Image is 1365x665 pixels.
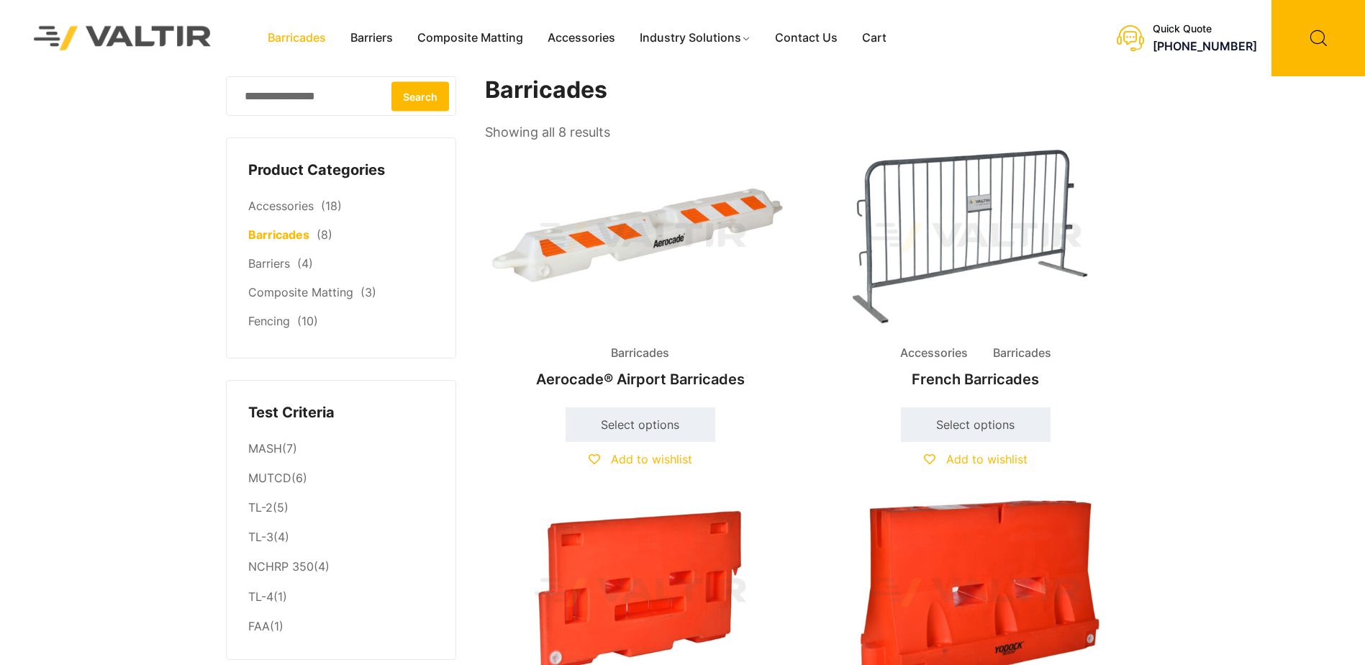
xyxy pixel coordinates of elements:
[901,407,1051,442] a: Select options for “French Barricades”
[297,314,318,328] span: (10)
[297,256,313,271] span: (4)
[924,452,1028,466] a: Add to wishlist
[611,452,692,466] span: Add to wishlist
[485,144,796,395] a: BarricadesAerocade® Airport Barricades
[321,199,342,213] span: (18)
[15,7,230,68] img: Valtir Rentals
[820,363,1131,395] h2: French Barricades
[248,589,273,604] a: TL-4
[248,523,434,553] li: (4)
[850,27,899,49] a: Cart
[248,619,270,633] a: FAA
[255,27,338,49] a: Barricades
[248,500,273,515] a: TL-2
[248,402,434,424] h4: Test Criteria
[1153,39,1257,53] a: [PHONE_NUMBER]
[248,494,434,523] li: (5)
[248,471,291,485] a: MUTCD
[946,452,1028,466] span: Add to wishlist
[627,27,763,49] a: Industry Solutions
[248,464,434,494] li: (6)
[248,227,309,242] a: Barricades
[248,612,434,638] li: (1)
[248,314,290,328] a: Fencing
[982,343,1062,364] span: Barricades
[248,530,273,544] a: TL-3
[248,285,353,299] a: Composite Matting
[248,582,434,612] li: (1)
[589,452,692,466] a: Add to wishlist
[566,407,715,442] a: Select options for “Aerocade® Airport Barricades”
[485,363,796,395] h2: Aerocade® Airport Barricades
[535,27,627,49] a: Accessories
[405,27,535,49] a: Composite Matting
[248,160,434,181] h4: Product Categories
[391,81,449,111] button: Search
[248,199,314,213] a: Accessories
[248,559,314,574] a: NCHRP 350
[248,256,290,271] a: Barriers
[1153,23,1257,35] div: Quick Quote
[820,144,1131,395] a: Accessories BarricadesFrench Barricades
[763,27,850,49] a: Contact Us
[600,343,680,364] span: Barricades
[485,120,610,145] p: Showing all 8 results
[338,27,405,49] a: Barriers
[360,285,376,299] span: (3)
[248,553,434,582] li: (4)
[248,441,282,456] a: MASH
[248,434,434,463] li: (7)
[485,76,1133,104] h1: Barricades
[317,227,332,242] span: (8)
[889,343,979,364] span: Accessories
